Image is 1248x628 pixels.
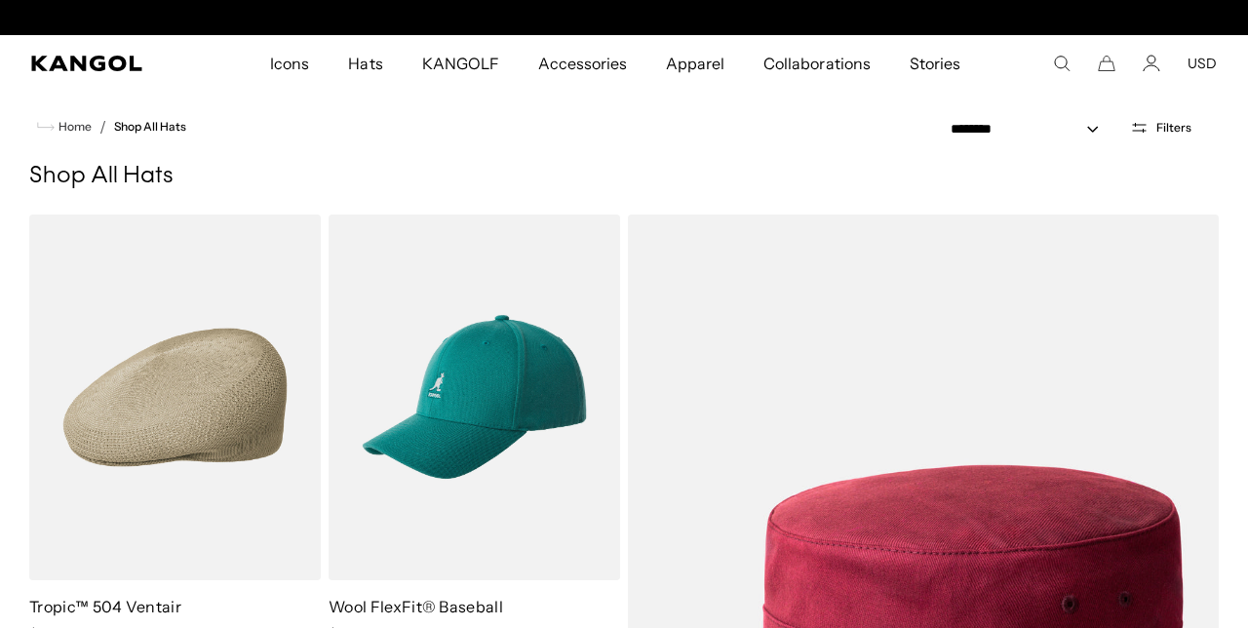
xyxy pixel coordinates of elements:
[37,118,92,136] a: Home
[329,35,402,92] a: Hats
[422,35,499,92] span: KANGOLF
[329,215,620,580] img: Wool FlexFit® Baseball
[890,35,980,92] a: Stories
[1098,55,1115,72] button: Cart
[251,35,329,92] a: Icons
[519,35,646,92] a: Accessories
[423,10,825,25] div: 1 of 2
[114,120,186,134] a: Shop All Hats
[403,35,519,92] a: KANGOLF
[1143,55,1160,72] a: Account
[763,35,870,92] span: Collaborations
[423,10,825,25] slideshow-component: Announcement bar
[31,56,177,71] a: Kangol
[1118,119,1203,137] button: Open filters
[55,120,92,134] span: Home
[348,35,382,92] span: Hats
[943,119,1118,139] select: Sort by: Featured
[1188,55,1217,72] button: USD
[744,35,889,92] a: Collaborations
[29,597,181,616] a: Tropic™ 504 Ventair
[646,35,744,92] a: Apparel
[538,35,627,92] span: Accessories
[666,35,724,92] span: Apparel
[329,597,503,616] a: Wool FlexFit® Baseball
[423,10,825,25] div: Announcement
[270,35,309,92] span: Icons
[29,162,1219,191] h1: Shop All Hats
[92,115,106,138] li: /
[1156,121,1191,135] span: Filters
[910,35,960,92] span: Stories
[1053,55,1071,72] summary: Search here
[29,215,321,580] img: Tropic™ 504 Ventair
